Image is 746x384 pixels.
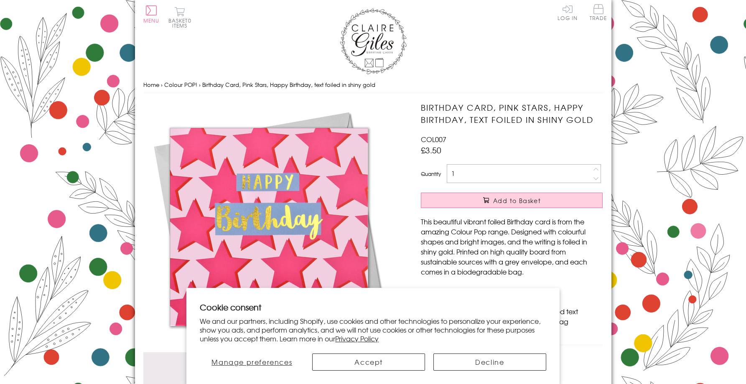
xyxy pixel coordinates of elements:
label: Quantity [421,170,441,178]
span: Menu [143,17,160,24]
p: This beautiful vibrant foiled Birthday card is from the amazing Colour Pop range. Designed with c... [421,216,603,277]
h1: Birthday Card, Pink Stars, Happy Birthday, text foiled in shiny gold [421,102,603,126]
button: Menu [143,5,160,23]
button: Basket0 items [168,7,191,28]
a: Privacy Policy [335,333,379,343]
h2: Cookie consent [200,301,546,313]
span: 0 items [172,17,191,29]
span: Birthday Card, Pink Stars, Happy Birthday, text foiled in shiny gold [202,81,375,89]
span: › [199,81,201,89]
a: Trade [590,4,607,22]
button: Accept [312,353,425,371]
img: Birthday Card, Pink Stars, Happy Birthday, text foiled in shiny gold [143,102,394,352]
p: We and our partners, including Shopify, use cookies and other technologies to personalize your ex... [200,317,546,343]
button: Decline [433,353,546,371]
span: Manage preferences [211,357,292,367]
a: Colour POP! [164,81,197,89]
button: Manage preferences [200,353,304,371]
span: Add to Basket [493,196,541,205]
span: › [161,81,163,89]
nav: breadcrumbs [143,76,603,94]
img: Claire Giles Greetings Cards [340,8,407,74]
span: £3.50 [421,144,441,156]
li: Dimensions: 150mm x 150mm [429,286,603,296]
a: Home [143,81,159,89]
span: Trade [590,4,607,20]
span: COL007 [421,134,446,144]
button: Add to Basket [421,193,603,208]
a: Log In [558,4,578,20]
